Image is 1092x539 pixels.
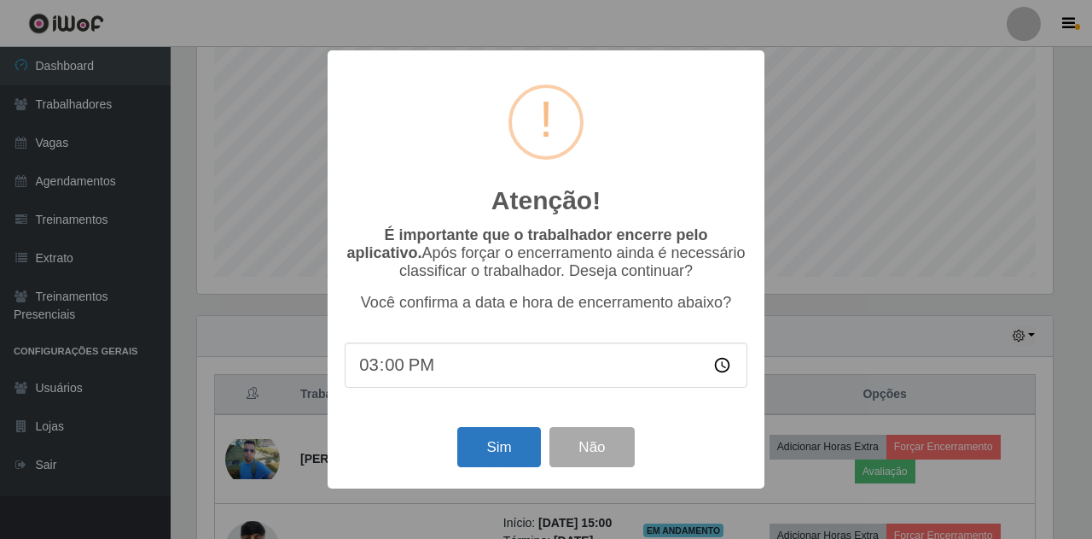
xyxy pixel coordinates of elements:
button: Não [549,427,634,467]
button: Sim [457,427,540,467]
p: Após forçar o encerramento ainda é necessário classificar o trabalhador. Deseja continuar? [345,226,747,280]
b: É importante que o trabalhador encerre pelo aplicativo. [346,226,707,261]
p: Você confirma a data e hora de encerramento abaixo? [345,294,747,312]
h2: Atenção! [491,185,601,216]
